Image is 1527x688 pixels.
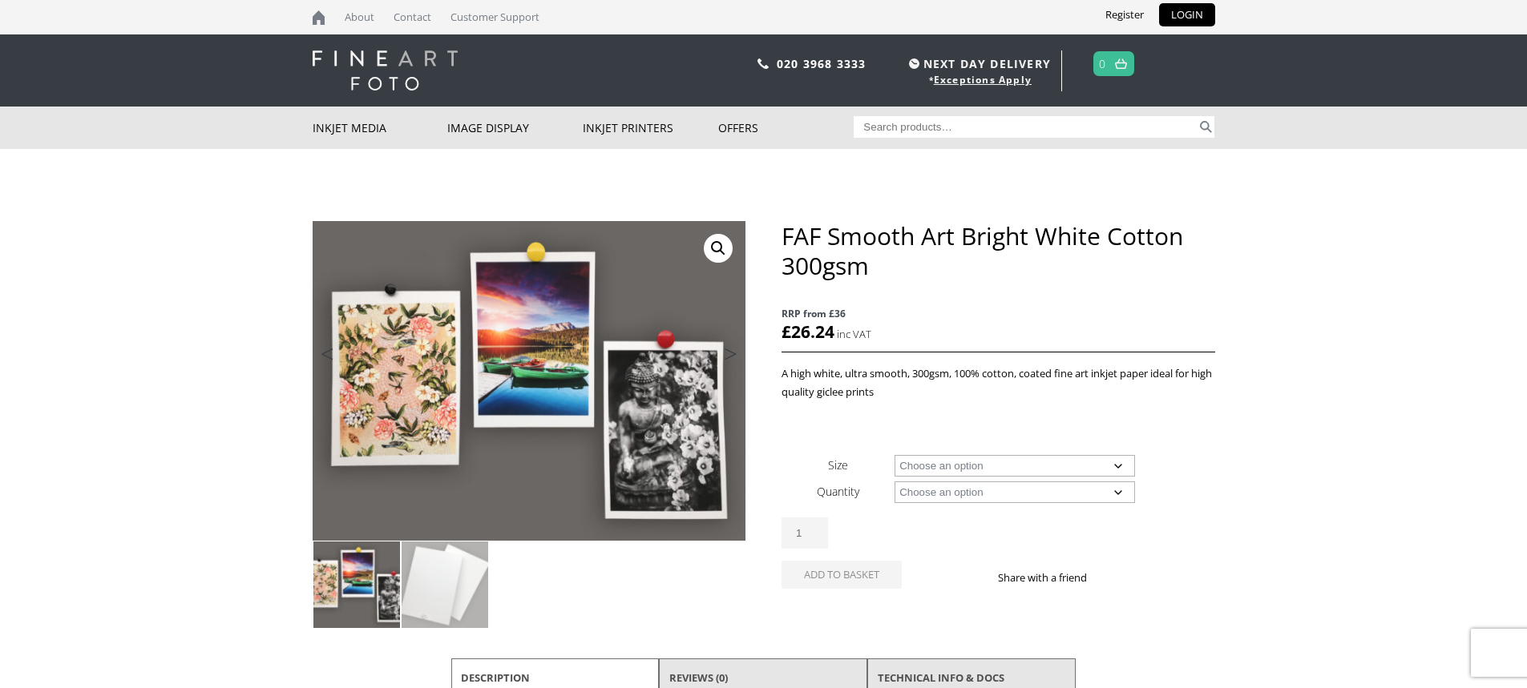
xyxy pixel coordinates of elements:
img: basket.svg [1115,58,1127,69]
img: logo-white.svg [313,50,458,91]
span: NEXT DAY DELIVERY [905,54,1051,73]
img: FAF Smooth Art Bright White Cotton 300gsm [313,541,400,628]
img: email sharing button [1145,571,1157,584]
img: facebook sharing button [1106,571,1119,584]
a: 020 3968 3333 [777,56,867,71]
img: time.svg [909,58,919,69]
a: Inkjet Printers [583,107,718,149]
img: phone.svg [757,58,769,69]
a: Image Display [447,107,583,149]
a: LOGIN [1159,3,1215,26]
bdi: 26.24 [782,320,834,343]
button: Search [1197,116,1215,138]
p: A high white, ultra smooth, 300gsm, 100% cotton, coated fine art inkjet paper ideal for high qual... [782,364,1214,401]
a: 0 [1099,52,1106,75]
img: FAF Smooth Art Bright White Cotton 300gsm - Image 2 [402,541,488,628]
span: RRP from £36 [782,304,1214,323]
button: Add to basket [782,561,902,589]
a: Inkjet Media [313,107,448,149]
label: Quantity [817,484,859,499]
a: View full-screen image gallery [704,234,733,263]
a: Offers [718,107,854,149]
label: Size [828,457,848,473]
a: Exceptions Apply [934,73,1032,87]
img: twitter sharing button [1125,571,1138,584]
p: Share with a friend [998,569,1106,587]
h1: FAF Smooth Art Bright White Cotton 300gsm [782,221,1214,280]
input: Search products… [854,116,1197,138]
input: Product quantity [782,517,828,549]
a: Register [1093,3,1156,26]
span: £ [782,320,791,343]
